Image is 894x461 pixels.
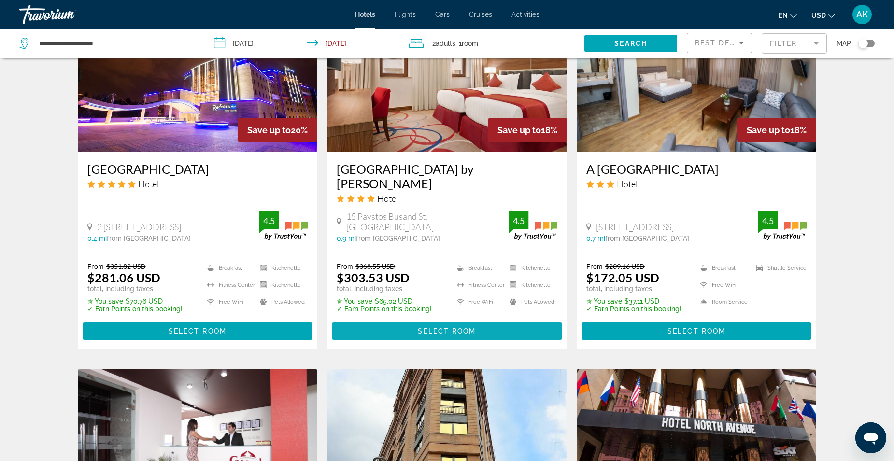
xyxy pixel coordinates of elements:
[337,297,432,305] p: $65.02 USD
[337,297,372,305] span: ✮ You save
[355,11,375,18] a: Hotels
[851,39,875,48] button: Toggle map
[779,12,788,19] span: en
[455,37,478,50] span: , 1
[83,322,313,340] button: Select Room
[695,279,751,291] li: Free WiFi
[87,162,308,176] a: [GEOGRAPHIC_DATA]
[505,279,557,291] li: Kitchenette
[202,296,255,308] li: Free WiFi
[87,270,160,285] ins: $281.06 USD
[856,10,868,19] span: AK
[462,40,478,47] span: Room
[586,305,681,313] p: ✓ Earn Points on this booking!
[584,35,677,52] button: Search
[758,211,807,240] img: trustyou-badge.svg
[582,322,812,340] button: Select Room
[399,29,584,58] button: Travelers: 2 adults, 0 children
[332,324,562,335] a: Select Room
[511,11,539,18] a: Activities
[247,125,291,135] span: Save up to
[337,262,353,270] span: From
[586,162,807,176] a: A [GEOGRAPHIC_DATA]
[452,279,505,291] li: Fitness Center
[337,305,432,313] p: ✓ Earn Points on this booking!
[337,285,432,293] p: total, including taxes
[509,211,557,240] img: trustyou-badge.svg
[586,270,659,285] ins: $172.05 USD
[469,11,492,18] a: Cruises
[138,179,159,189] span: Hotel
[497,125,541,135] span: Save up to
[87,285,183,293] p: total, including taxes
[751,262,807,274] li: Shuttle Service
[747,125,790,135] span: Save up to
[377,193,398,204] span: Hotel
[202,262,255,274] li: Breakfast
[83,324,313,335] a: Select Room
[667,327,725,335] span: Select Room
[758,215,778,226] div: 4.5
[432,37,455,50] span: 2
[695,37,744,49] mat-select: Sort by
[107,235,191,242] span: from [GEOGRAPHIC_DATA]
[97,222,181,232] span: 2 [STREET_ADDRESS]
[505,296,557,308] li: Pets Allowed
[509,215,528,226] div: 4.5
[737,118,816,142] div: 18%
[355,262,395,270] del: $368.55 USD
[87,179,308,189] div: 5 star Hotel
[169,327,227,335] span: Select Room
[255,262,308,274] li: Kitchenette
[596,222,674,232] span: [STREET_ADDRESS]
[586,285,681,293] p: total, including taxes
[238,118,317,142] div: 20%
[337,162,557,191] a: [GEOGRAPHIC_DATA] by [PERSON_NAME]
[488,118,567,142] div: 18%
[87,297,183,305] p: $70.76 USD
[435,11,450,18] a: Cars
[452,262,505,274] li: Breakfast
[337,235,356,242] span: 0.9 mi
[695,296,751,308] li: Room Service
[452,296,505,308] li: Free WiFi
[586,179,807,189] div: 3 star Hotel
[356,235,440,242] span: from [GEOGRAPHIC_DATA]
[204,29,399,58] button: Check-in date: Nov 4, 2025 Check-out date: Nov 7, 2025
[19,2,116,27] a: Travorium
[586,262,603,270] span: From
[255,296,308,308] li: Pets Allowed
[259,215,279,226] div: 4.5
[586,235,605,242] span: 0.7 mi
[614,40,647,47] span: Search
[337,193,557,204] div: 4 star Hotel
[87,235,107,242] span: 0.4 mi
[582,324,812,335] a: Select Room
[586,297,681,305] p: $37.11 USD
[259,211,308,240] img: trustyou-badge.svg
[811,12,826,19] span: USD
[418,327,476,335] span: Select Room
[605,235,689,242] span: from [GEOGRAPHIC_DATA]
[850,4,875,25] button: User Menu
[762,33,827,54] button: Filter
[586,297,622,305] span: ✮ You save
[695,39,745,47] span: Best Deals
[395,11,416,18] a: Flights
[811,8,835,22] button: Change currency
[617,179,638,189] span: Hotel
[87,262,104,270] span: From
[87,297,123,305] span: ✮ You save
[106,262,146,270] del: $351.82 USD
[436,40,455,47] span: Adults
[332,322,562,340] button: Select Room
[255,279,308,291] li: Kitchenette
